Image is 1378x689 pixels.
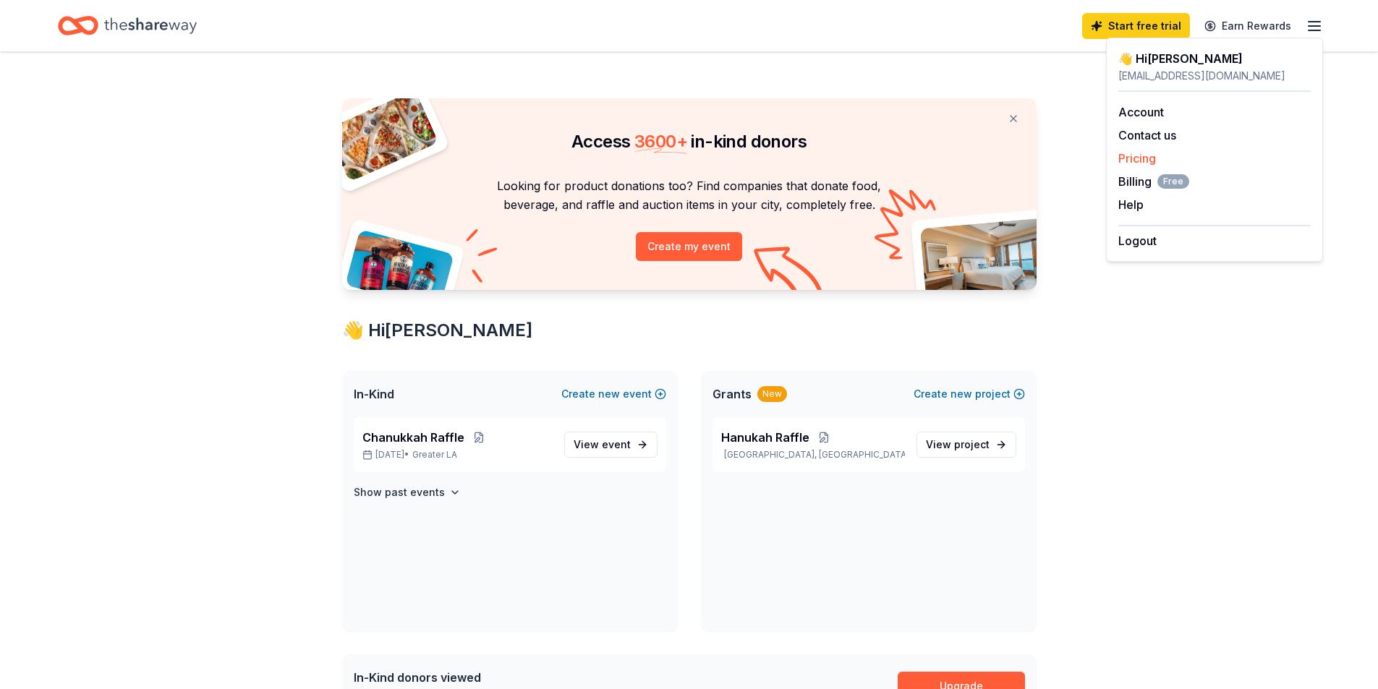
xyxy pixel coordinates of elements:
img: Curvy arrow [754,247,826,301]
span: event [602,438,631,450]
button: Createnewproject [914,385,1025,403]
h4: Show past events [354,484,445,501]
span: Access in-kind donors [571,131,807,152]
span: View [574,436,631,453]
span: Grants [713,385,752,403]
a: Earn Rewards [1196,13,1300,39]
span: Greater LA [412,449,457,461]
button: BillingFree [1118,173,1189,190]
p: Looking for product donations too? Find companies that donate food, beverage, and raffle and auct... [360,176,1019,215]
a: Pricing [1118,151,1156,166]
a: Start free trial [1082,13,1190,39]
div: [EMAIL_ADDRESS][DOMAIN_NAME] [1118,67,1311,85]
img: Pizza [326,90,438,182]
span: 3600 + [634,131,687,152]
span: Billing [1118,173,1189,190]
a: Home [58,9,197,43]
a: View project [916,432,1016,458]
span: View [926,436,990,453]
button: Contact us [1118,127,1176,144]
button: Createnewevent [561,385,666,403]
button: Logout [1118,232,1157,249]
span: Free [1157,174,1189,189]
span: new [598,385,620,403]
p: [DATE] • [362,449,553,461]
p: [GEOGRAPHIC_DATA], [GEOGRAPHIC_DATA] [721,449,905,461]
a: Account [1118,105,1164,119]
a: View event [564,432,658,458]
div: In-Kind donors viewed [354,669,649,686]
span: Chanukkah Raffle [362,429,464,446]
span: project [954,438,990,450]
button: Create my event [636,232,742,261]
div: 👋 Hi [PERSON_NAME] [1118,50,1311,67]
span: Hanukah Raffle [721,429,809,446]
span: new [950,385,972,403]
div: 👋 Hi [PERSON_NAME] [342,319,1037,342]
span: In-Kind [354,385,394,403]
div: New [757,386,787,402]
button: Help [1118,196,1144,213]
button: Show past events [354,484,461,501]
